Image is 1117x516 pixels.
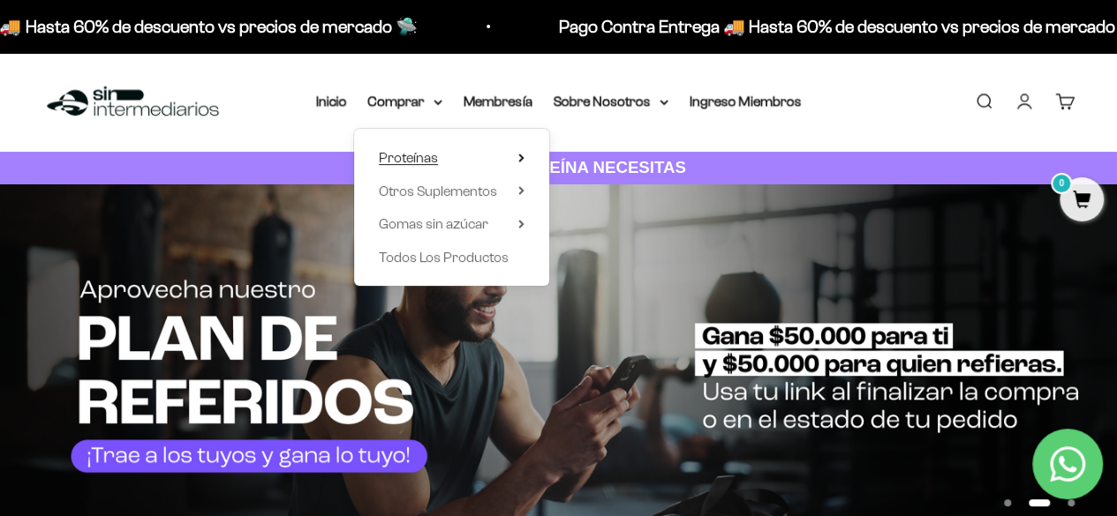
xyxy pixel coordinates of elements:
summary: Gomas sin azúcar [379,213,525,236]
mark: 0 [1051,173,1072,194]
span: Gomas sin azúcar [379,216,488,231]
summary: Comprar [368,90,442,113]
a: Membresía [464,93,532,108]
a: Ingreso Miembros [690,93,802,108]
a: Todos Los Productos [379,246,525,269]
span: Todos Los Productos [379,250,509,265]
strong: CUANTA PROTEÍNA NECESITAS [431,158,686,176]
summary: Proteínas [379,146,525,169]
a: 0 [1060,191,1104,211]
a: Inicio [316,93,347,108]
span: Otros Suplementos [379,183,497,198]
span: Proteínas [379,150,438,165]
summary: Sobre Nosotros [554,90,668,113]
summary: Otros Suplementos [379,180,525,203]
